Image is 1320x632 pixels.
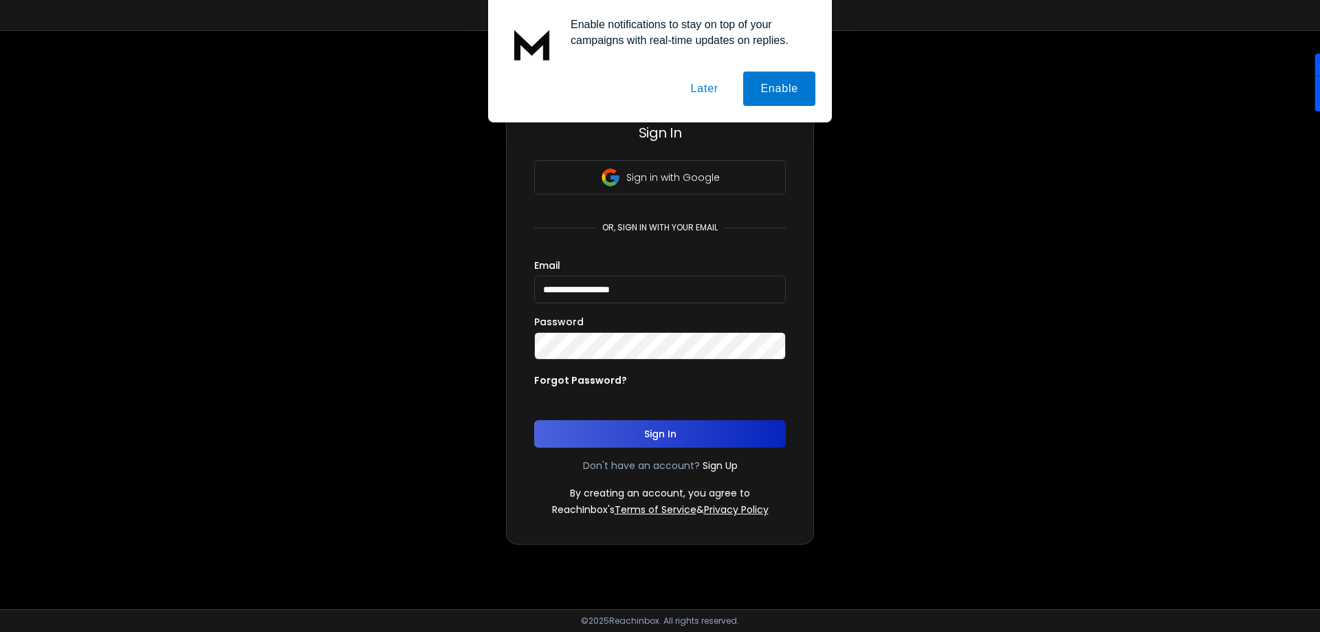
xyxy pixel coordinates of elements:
h3: Sign In [534,123,786,142]
p: Forgot Password? [534,373,627,387]
button: Enable [743,72,815,106]
label: Email [534,261,560,270]
button: Sign in with Google [534,160,786,195]
label: Password [534,317,584,327]
a: Privacy Policy [704,503,769,516]
p: or, sign in with your email [597,222,723,233]
a: Terms of Service [615,503,696,516]
p: ReachInbox's & [552,503,769,516]
a: Sign Up [703,459,738,472]
p: Don't have an account? [583,459,700,472]
img: notification icon [505,17,560,72]
div: Enable notifications to stay on top of your campaigns with real-time updates on replies. [560,17,815,48]
button: Sign In [534,420,786,448]
button: Later [673,72,735,106]
p: By creating an account, you agree to [570,486,750,500]
p: © 2025 Reachinbox. All rights reserved. [581,615,739,626]
p: Sign in with Google [626,171,720,184]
